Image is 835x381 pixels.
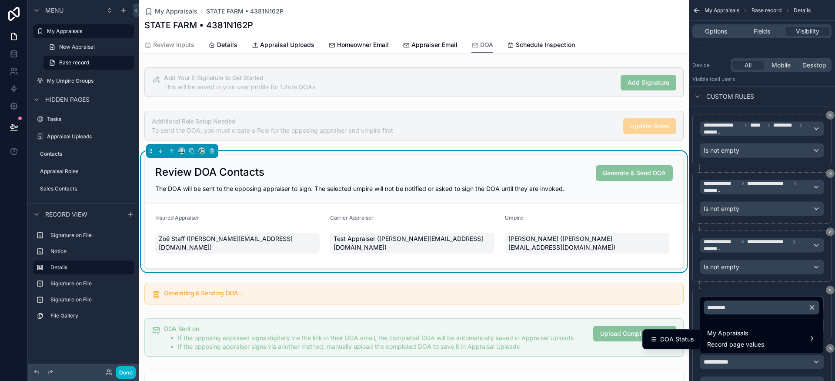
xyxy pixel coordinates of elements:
[707,328,764,338] span: My Appraisals
[155,165,264,179] h2: Review DOA Contacts
[507,37,575,54] a: Schedule Inspection
[208,37,237,54] a: Details
[144,19,253,31] h1: STATE FARM • 4381N162P
[330,214,374,221] span: Carrier Appraiser
[403,37,458,54] a: Appraiser Email
[480,40,493,49] span: DOA
[155,214,199,221] span: Insured Appraiser
[334,234,491,252] span: Test Appraiser ([PERSON_NAME][EMAIL_ADDRESS][DOMAIN_NAME])
[260,40,314,49] span: Appraisal Uploads
[144,37,194,54] a: Review Inputs
[217,40,237,49] span: Details
[328,37,389,54] a: Homeowner Email
[155,185,564,192] span: The DOA will be sent to the opposing appraiser to sign. The selected umpire will not be notified ...
[206,7,284,16] a: STATE FARM • 4381N162P
[516,40,575,49] span: Schedule Inspection
[251,37,314,54] a: Appraisal Uploads
[707,340,764,349] span: Record page values
[505,214,523,221] span: Umpire
[660,334,694,344] span: DOA Status
[153,40,194,49] span: Review Inputs
[159,234,316,252] span: Zoë Staff ([PERSON_NAME][EMAIL_ADDRESS][DOMAIN_NAME])
[337,40,389,49] span: Homeowner Email
[471,37,493,53] a: DOA
[508,234,666,252] span: [PERSON_NAME] ([PERSON_NAME][EMAIL_ADDRESS][DOMAIN_NAME])
[144,7,197,16] a: My Appraisals
[411,40,458,49] span: Appraiser Email
[155,7,197,16] span: My Appraisals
